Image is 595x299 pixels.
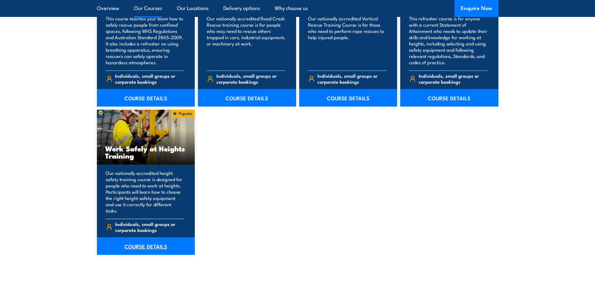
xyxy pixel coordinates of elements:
[115,221,184,233] span: Individuals, small groups or corporate bookings
[216,73,285,85] span: Individuals, small groups or corporate bookings
[207,15,285,66] p: Our nationally accredited Road Crash Rescue training course is for people who may need to rescue ...
[317,73,386,85] span: Individuals, small groups or corporate bookings
[106,15,184,66] p: This course teaches your team how to safely rescue people from confined spaces, following WHS Reg...
[97,89,195,107] a: COURSE DETAILS
[115,73,184,85] span: Individuals, small groups or corporate bookings
[105,145,187,159] h3: Work Safely at Heights Training
[106,170,184,214] p: Our nationally accredited height safety training course is designed for people who need to work a...
[308,15,387,66] p: Our nationally accredited Vertical Rescue Training Course is for those who need to perform rope r...
[97,237,195,255] a: COURSE DETAILS
[299,89,397,107] a: COURSE DETAILS
[419,73,488,85] span: Individuals, small groups or corporate bookings
[400,89,498,107] a: COURSE DETAILS
[198,89,296,107] a: COURSE DETAILS
[409,15,488,66] p: This refresher course is for anyone with a current Statement of Attainment who needs to update th...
